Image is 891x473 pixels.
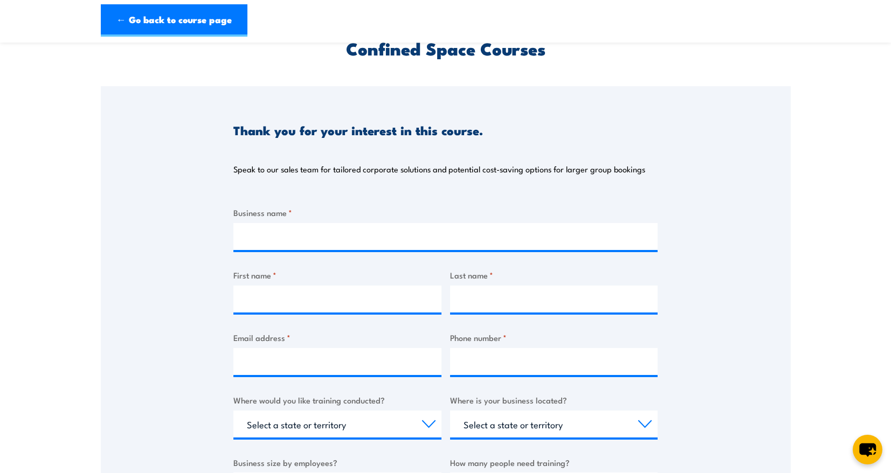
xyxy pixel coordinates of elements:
[450,331,658,344] label: Phone number
[450,269,658,281] label: Last name
[233,206,658,219] label: Business name
[233,164,645,175] p: Speak to our sales team for tailored corporate solutions and potential cost-saving options for la...
[233,40,658,55] h2: Confined Space Courses
[233,124,483,136] h3: Thank you for your interest in this course.
[450,456,658,469] label: How many people need training?
[233,269,441,281] label: First name
[101,4,247,37] a: ← Go back to course page
[853,435,882,464] button: chat-button
[233,331,441,344] label: Email address
[233,394,441,406] label: Where would you like training conducted?
[233,456,441,469] label: Business size by employees?
[450,394,658,406] label: Where is your business located?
